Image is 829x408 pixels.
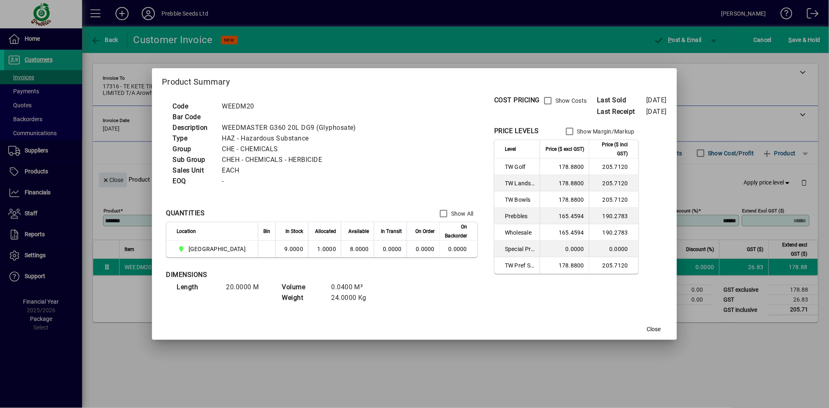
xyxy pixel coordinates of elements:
[589,241,638,257] td: 0.0000
[589,224,638,241] td: 190.2783
[494,95,540,105] div: COST PRICING
[540,208,589,224] td: 165.4594
[641,322,667,337] button: Close
[540,224,589,241] td: 165.4594
[218,101,366,112] td: WEEDM20
[505,196,535,204] span: TW Bowls
[177,227,196,236] span: Location
[263,227,270,236] span: Bin
[168,122,218,133] td: Description
[166,270,371,280] div: DIMENSIONS
[222,282,271,293] td: 20.0000 M
[381,227,402,236] span: In Transit
[554,97,587,105] label: Show Costs
[505,228,535,237] span: Wholesale
[168,165,218,176] td: Sales Unit
[218,144,366,154] td: CHE - CHEMICALS
[275,241,308,257] td: 9.0000
[173,282,222,293] td: Length
[416,246,435,252] span: 0.0000
[168,144,218,154] td: Group
[505,212,535,220] span: Prebbles
[166,208,205,218] div: QUANTITIES
[383,246,402,252] span: 0.0000
[315,227,336,236] span: Allocated
[589,208,638,224] td: 190.2783
[218,133,366,144] td: HAZ - Hazardous Substance
[327,282,376,293] td: 0.0400 M³
[597,107,647,117] span: Last Receipt
[589,257,638,274] td: 205.7120
[540,191,589,208] td: 178.8800
[540,241,589,257] td: 0.0000
[505,261,535,270] span: TW Pref Sup
[594,140,628,158] span: Price ($ incl GST)
[168,176,218,187] td: EOQ
[589,191,638,208] td: 205.7120
[308,241,341,257] td: 1.0000
[540,257,589,274] td: 178.8800
[589,159,638,175] td: 205.7120
[540,175,589,191] td: 178.8800
[168,101,218,112] td: Code
[218,176,366,187] td: -
[415,227,435,236] span: On Order
[494,126,539,136] div: PRICE LEVELS
[218,122,366,133] td: WEEDMASTER G360 20L DG9 (Glyphosate)
[348,227,369,236] span: Available
[597,95,647,105] span: Last Sold
[189,245,246,253] span: [GEOGRAPHIC_DATA]
[505,245,535,253] span: Special Price
[449,210,474,218] label: Show All
[647,96,667,104] span: [DATE]
[218,165,366,176] td: EACH
[505,145,516,154] span: Level
[278,293,327,303] td: Weight
[168,133,218,144] td: Type
[168,154,218,165] td: Sub Group
[445,222,467,240] span: On Backorder
[278,282,327,293] td: Volume
[327,293,376,303] td: 24.0000 Kg
[546,145,584,154] span: Price ($ excl GST)
[505,163,535,171] span: TW Golf
[540,159,589,175] td: 178.8800
[505,179,535,187] span: TW Landscaper
[440,241,477,257] td: 0.0000
[218,154,366,165] td: CHEH - CHEMICALS - HERBICIDE
[286,227,303,236] span: In Stock
[152,68,677,92] h2: Product Summary
[647,108,667,115] span: [DATE]
[168,112,218,122] td: Bar Code
[341,241,374,257] td: 8.0000
[647,325,661,334] span: Close
[177,244,249,254] span: CHRISTCHURCH
[589,175,638,191] td: 205.7120
[576,127,635,136] label: Show Margin/Markup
